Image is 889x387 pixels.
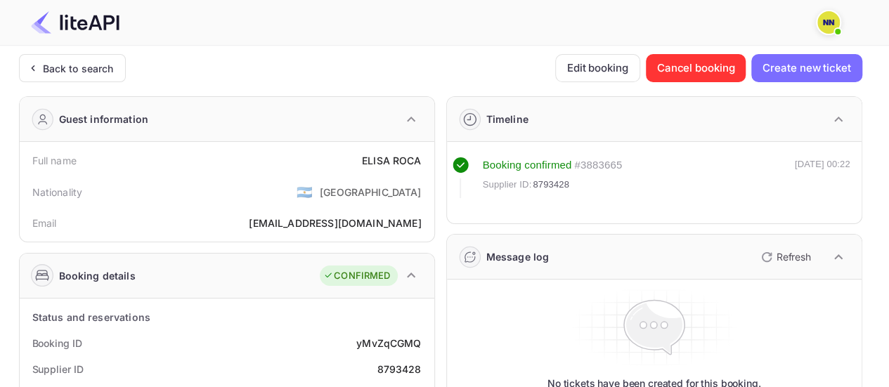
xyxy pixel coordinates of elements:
button: Edit booking [555,54,640,82]
div: [DATE] 00:22 [795,157,850,198]
div: Booking confirmed [483,157,572,173]
button: Refresh [753,246,817,268]
div: Supplier ID [32,362,84,376]
div: Timeline [486,112,528,126]
div: CONFIRMED [323,269,390,283]
div: Back to search [43,61,114,76]
div: 8793428 [377,362,421,376]
div: [EMAIL_ADDRESS][DOMAIN_NAME] [249,216,421,230]
button: Cancel booking [646,54,746,82]
div: Full name [32,153,77,168]
img: LiteAPI Logo [31,11,119,34]
p: Refresh [777,249,811,264]
div: [GEOGRAPHIC_DATA] [320,185,422,199]
div: Booking details [59,268,136,283]
div: Nationality [32,185,83,199]
div: Email [32,216,57,230]
div: Status and reservations [32,310,150,324]
div: yMvZqCGMQ [356,336,421,350]
div: Message log [486,249,550,264]
div: # 3883665 [574,157,622,173]
span: United States [297,179,313,204]
div: Booking ID [32,336,82,350]
img: N/A N/A [817,11,840,34]
div: Guest information [59,112,149,126]
div: ELISA ROCA [362,153,422,168]
span: 8793428 [533,178,569,192]
span: Supplier ID: [483,178,532,192]
button: Create new ticket [751,54,862,82]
